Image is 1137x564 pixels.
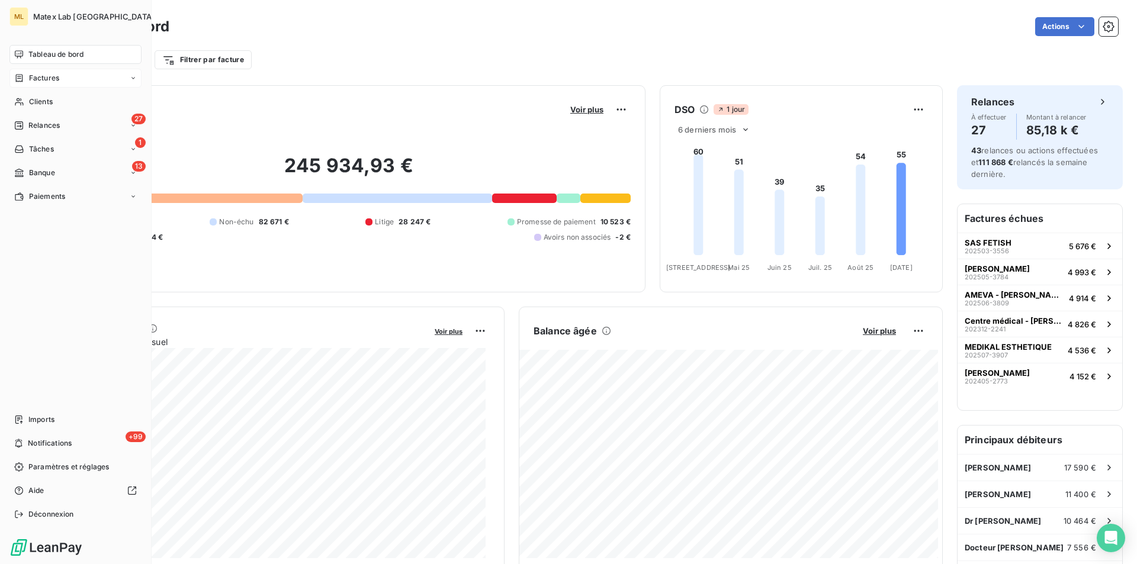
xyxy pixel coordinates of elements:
[135,137,146,148] span: 1
[67,154,631,189] h2: 245 934,93 €
[965,368,1030,378] span: [PERSON_NAME]
[28,462,109,472] span: Paramètres et réglages
[965,342,1052,352] span: MEDIKAL ESTHETIQUE
[28,49,83,60] span: Tableau de bord
[1064,516,1096,526] span: 10 464 €
[29,73,59,83] span: Factures
[29,167,55,178] span: Banque
[544,232,611,243] span: Avoirs non associés
[971,121,1007,140] h4: 27
[1068,320,1096,329] span: 4 826 €
[399,217,431,227] span: 28 247 €
[1068,346,1096,355] span: 4 536 €
[431,325,466,336] button: Voir plus
[965,316,1063,325] span: Centre médical - [PERSON_NAME]
[219,217,253,227] span: Non-échu
[517,217,596,227] span: Promesse de paiement
[126,431,146,442] span: +99
[728,263,750,272] tspan: Mai 25
[958,426,1122,454] h6: Principaux débiteurs
[958,204,1122,233] h6: Factures échues
[570,105,603,114] span: Voir plus
[1065,489,1096,499] span: 11 400 €
[600,217,631,227] span: 10 523 €
[29,191,65,202] span: Paiements
[33,12,155,21] span: Matex Lab [GEOGRAPHIC_DATA]
[890,263,913,272] tspan: [DATE]
[28,509,74,520] span: Déconnexion
[1064,463,1096,472] span: 17 590 €
[965,378,1008,385] span: 202405-2773
[1035,17,1094,36] button: Actions
[847,263,873,272] tspan: Août 25
[965,273,1008,281] span: 202505-3784
[965,247,1009,254] span: 202503-3556
[958,285,1122,311] button: AMEVA - [PERSON_NAME]202506-38094 914 €
[1069,294,1096,303] span: 4 914 €
[28,438,72,449] span: Notifications
[965,463,1031,472] span: [PERSON_NAME]
[965,238,1011,247] span: SAS FETISH
[965,299,1009,307] span: 202506-3809
[958,363,1122,389] button: [PERSON_NAME]202405-27734 152 €
[863,326,896,336] span: Voir plus
[1069,372,1096,381] span: 4 152 €
[28,485,44,496] span: Aide
[971,95,1014,109] h6: Relances
[808,263,832,272] tspan: Juil. 25
[965,325,1006,333] span: 202312-2241
[67,336,426,348] span: Chiffre d'affaires mensuel
[9,481,142,500] a: Aide
[155,50,252,69] button: Filtrer par facture
[675,102,695,117] h6: DSO
[965,290,1064,299] span: AMEVA - [PERSON_NAME]
[971,146,1098,179] span: relances ou actions effectuées et relancés la semaine dernière.
[965,489,1031,499] span: [PERSON_NAME]
[567,104,607,115] button: Voir plus
[958,259,1122,285] button: [PERSON_NAME]202505-37844 993 €
[259,217,289,227] span: 82 671 €
[1069,241,1096,251] span: 5 676 €
[534,324,597,338] h6: Balance âgée
[971,114,1007,121] span: À effectuer
[615,232,631,243] span: -2 €
[132,161,146,172] span: 13
[9,7,28,26] div: ML
[1026,114,1087,121] span: Montant à relancer
[29,96,53,107] span: Clients
[29,144,54,154] span: Tâches
[28,120,60,131] span: Relances
[375,217,394,227] span: Litige
[9,538,83,557] img: Logo LeanPay
[978,157,1013,167] span: 111 868 €
[767,263,792,272] tspan: Juin 25
[958,233,1122,259] button: SAS FETISH202503-35565 676 €
[958,337,1122,363] button: MEDIKAL ESTHETIQUE202507-39074 536 €
[965,264,1030,273] span: [PERSON_NAME]
[435,327,462,336] span: Voir plus
[131,114,146,124] span: 27
[1067,543,1096,552] span: 7 556 €
[678,125,736,134] span: 6 derniers mois
[666,263,730,272] tspan: [STREET_ADDRESS]
[965,516,1041,526] span: Dr [PERSON_NAME]
[1026,121,1087,140] h4: 85,18 k €
[958,311,1122,337] button: Centre médical - [PERSON_NAME]202312-22414 826 €
[714,104,749,115] span: 1 jour
[859,325,900,336] button: Voir plus
[28,414,54,425] span: Imports
[965,543,1064,552] span: Docteur [PERSON_NAME]
[965,352,1008,359] span: 202507-3907
[1097,524,1125,552] div: Open Intercom Messenger
[971,146,981,155] span: 43
[1068,268,1096,277] span: 4 993 €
